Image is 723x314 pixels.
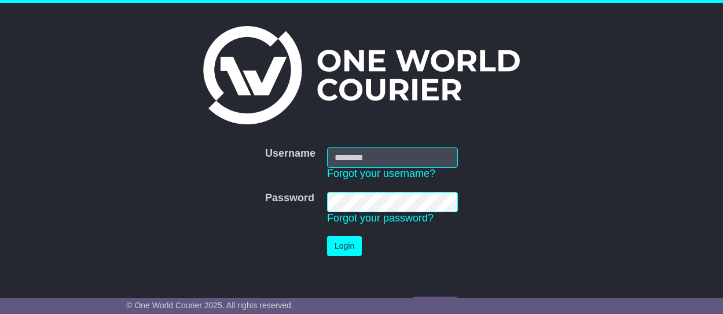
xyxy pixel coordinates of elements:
button: Login [327,236,362,256]
div: No account yet? [265,297,458,309]
img: One World [203,26,519,124]
label: Password [265,192,314,205]
a: Forgot your username? [327,168,435,179]
span: © One World Courier 2025. All rights reserved. [126,301,293,310]
label: Username [265,147,315,160]
a: Forgot your password? [327,212,434,224]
